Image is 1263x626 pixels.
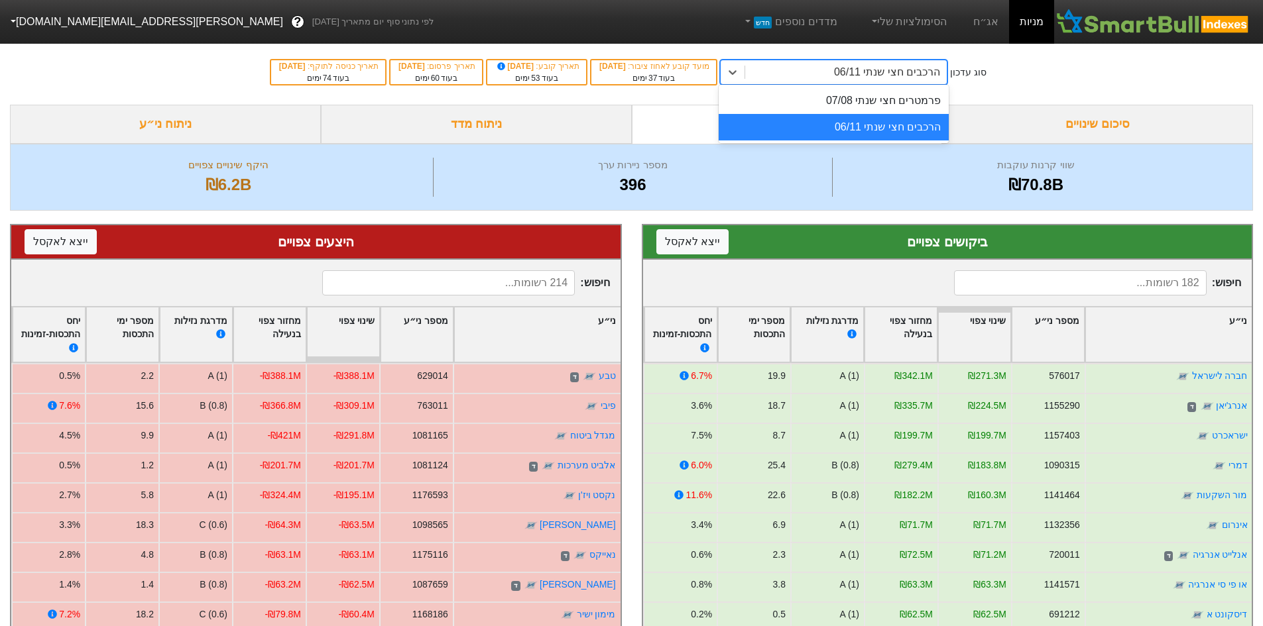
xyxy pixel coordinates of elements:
[1044,518,1079,532] div: 1132356
[437,173,829,197] div: 396
[208,458,227,472] div: A (1)
[322,270,575,295] input: 214 רשומות...
[141,488,154,502] div: 5.8
[164,314,227,356] div: מדרגת נזילות
[938,307,1010,362] div: Toggle SortBy
[900,518,933,532] div: ₪71.7M
[431,74,440,83] span: 60
[1191,370,1247,381] a: חברה לישראל
[59,607,80,621] div: 7.2%
[950,66,987,79] div: סוג עדכון
[900,548,933,562] div: ₪72.5M
[200,578,227,592] div: B (0.8)
[954,270,1207,295] input: 182 רשומות...
[1192,549,1247,560] a: אנלייט אנרגיה
[1049,607,1079,621] div: 691212
[894,399,932,413] div: ₪335.7M
[1044,458,1079,472] div: 1090315
[563,490,576,503] img: tase link
[1213,460,1226,473] img: tase link
[412,488,448,502] div: 1176593
[968,369,1006,383] div: ₪271.3M
[589,549,616,560] a: נאייקס
[540,579,615,590] a: [PERSON_NAME]
[1221,519,1247,530] a: אינרום
[1187,579,1247,590] a: או פי סי אנרגיה
[1187,402,1195,413] span: ד
[968,458,1006,472] div: ₪183.8M
[554,430,568,443] img: tase link
[839,369,859,383] div: A (1)
[141,458,154,472] div: 1.2
[1176,370,1189,384] img: tase link
[719,114,949,140] div: הרכבים חצי שנתי 06/11
[417,369,448,383] div: 629014
[656,229,729,254] button: ייצא לאקסל
[141,548,154,562] div: 4.8
[691,458,712,472] div: 6.0%
[208,488,227,502] div: A (1)
[1049,369,1079,383] div: 576017
[398,62,427,71] span: [DATE]
[412,578,448,592] div: 1087659
[973,578,1006,592] div: ₪63.3M
[839,548,859,562] div: A (1)
[294,13,301,31] span: ?
[312,15,434,28] span: לפי נתוני סוף יום מתאריך [DATE]
[233,307,306,362] div: Toggle SortBy
[141,578,154,592] div: 1.4
[1211,430,1247,441] a: ישראכרט
[1054,9,1252,35] img: SmartBull
[691,399,712,413] div: 3.6%
[834,64,940,80] div: הרכבים חצי שנתי 06/11
[561,609,574,622] img: tase link
[1177,549,1190,562] img: tase link
[265,518,301,532] div: -₪64.3M
[25,232,607,252] div: היצעים צפויים
[412,518,448,532] div: 1098565
[1196,430,1209,443] img: tase link
[199,518,227,532] div: C (0.6)
[59,578,80,592] div: 1.4%
[381,307,453,362] div: Toggle SortBy
[412,548,448,562] div: 1175116
[323,74,331,83] span: 74
[542,460,555,473] img: tase link
[772,429,785,443] div: 8.7
[200,399,227,413] div: B (0.8)
[1228,460,1247,470] a: דמרי
[839,429,859,443] div: A (1)
[836,173,1236,197] div: ₪70.8B
[601,400,616,411] a: פיבי
[1044,488,1079,502] div: 1141464
[767,369,785,383] div: 19.9
[648,74,657,83] span: 37
[141,429,154,443] div: 9.9
[437,158,829,173] div: מספר ניירות ערך
[494,72,579,84] div: בעוד ימים
[86,307,158,362] div: Toggle SortBy
[59,458,80,472] div: 0.5%
[772,607,785,621] div: 0.5
[524,519,538,533] img: tase link
[968,488,1006,502] div: ₪160.3M
[767,458,785,472] div: 25.4
[1215,400,1247,411] a: אנרג'יאן
[200,548,227,562] div: B (0.8)
[1206,609,1247,619] a: דיסקונט א
[59,548,80,562] div: 2.8%
[598,72,709,84] div: בעוד ימים
[412,429,448,443] div: 1081165
[942,105,1253,144] div: סיכום שינויים
[1085,307,1252,362] div: Toggle SortBy
[719,87,949,114] div: פרמטרים חצי שנתי 07/08
[540,519,615,530] a: [PERSON_NAME]
[973,548,1006,562] div: ₪71.2M
[767,399,785,413] div: 18.7
[59,518,80,532] div: 3.3%
[260,488,301,502] div: -₪324.4M
[573,549,587,562] img: tase link
[968,399,1006,413] div: ₪224.5M
[954,270,1241,295] span: חיפוש :
[968,429,1006,443] div: ₪199.7M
